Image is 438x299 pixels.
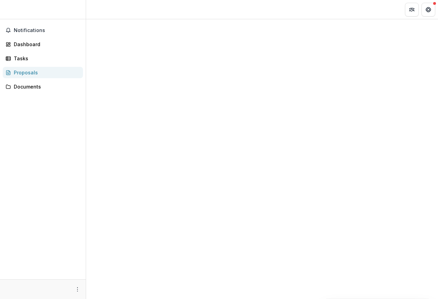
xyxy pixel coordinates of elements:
[3,25,83,36] button: Notifications
[421,3,435,17] button: Get Help
[405,3,419,17] button: Partners
[14,41,77,48] div: Dashboard
[14,28,80,33] span: Notifications
[14,55,77,62] div: Tasks
[14,69,77,76] div: Proposals
[73,285,82,293] button: More
[3,81,83,92] a: Documents
[3,67,83,78] a: Proposals
[3,53,83,64] a: Tasks
[14,83,77,90] div: Documents
[3,39,83,50] a: Dashboard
